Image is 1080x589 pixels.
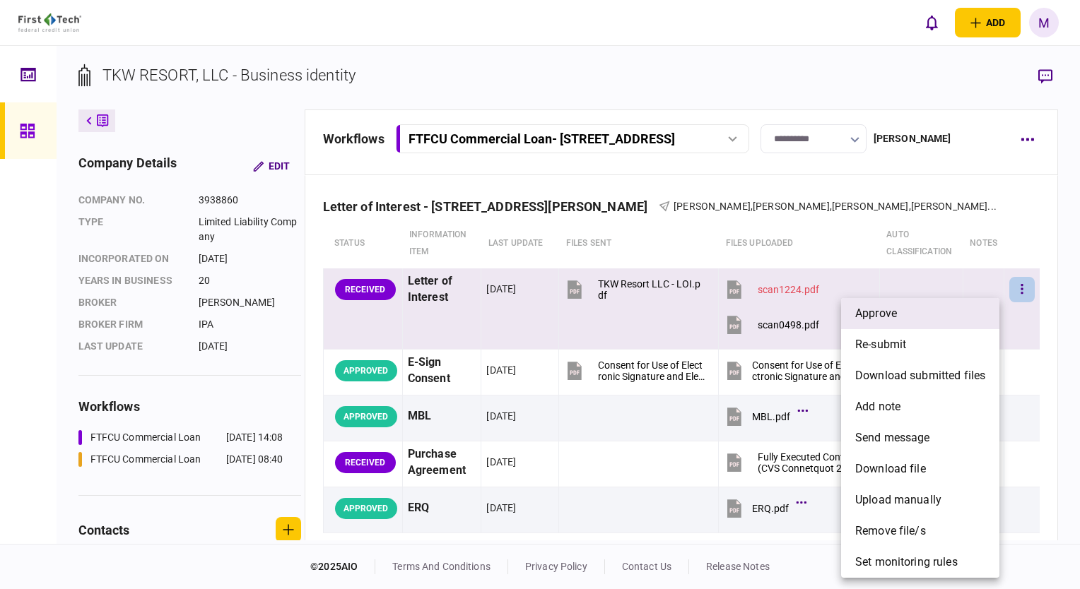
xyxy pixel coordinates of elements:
[855,336,906,353] span: re-submit
[855,492,941,508] span: upload manually
[855,523,926,540] span: remove file/s
[855,367,985,384] span: download submitted files
[855,554,958,571] span: set monitoring rules
[855,429,930,446] span: send message
[855,305,897,322] span: approve
[855,398,900,415] span: add note
[855,460,926,477] span: download file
